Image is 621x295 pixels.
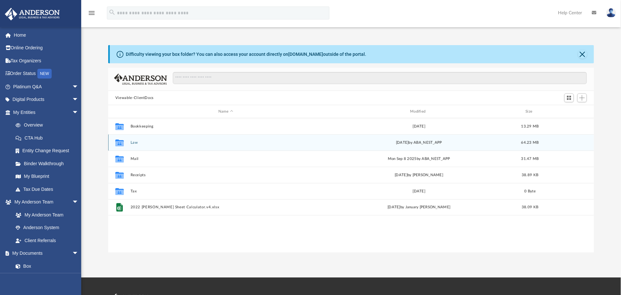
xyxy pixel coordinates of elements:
a: Tax Organizers [5,54,88,67]
div: [DATE] [324,124,514,129]
a: My Entitiesarrow_drop_down [5,106,88,119]
a: Digital Productsarrow_drop_down [5,93,88,106]
a: Client Referrals [9,234,85,247]
input: Search files and folders [173,72,587,84]
button: Mail [131,157,321,161]
div: Size [517,109,543,115]
span: 64.23 MB [521,141,539,144]
span: arrow_drop_down [72,80,85,93]
a: Tax Due Dates [9,183,88,196]
img: Anderson Advisors Platinum Portal [3,8,62,20]
div: [DATE] by ABA_NEST_APP [324,140,514,146]
button: Close [578,50,587,59]
a: Binder Walkthrough [9,157,88,170]
a: [DOMAIN_NAME] [288,52,323,57]
span: arrow_drop_down [72,106,85,119]
a: Meeting Minutes [9,273,85,286]
a: Overview [9,119,88,132]
span: 31.47 MB [521,157,539,161]
div: Mon Sep 8 2025 by ABA_NEST_APP [324,156,514,162]
span: arrow_drop_down [72,196,85,209]
a: My Blueprint [9,170,85,183]
a: CTA Hub [9,131,88,144]
a: Anderson System [9,221,85,234]
span: arrow_drop_down [72,93,85,106]
a: Box [9,260,82,273]
div: Modified [324,109,514,115]
img: User Pic [606,8,616,18]
button: Viewable-ClientDocs [115,95,154,101]
div: id [546,109,591,115]
a: Platinum Q&Aarrow_drop_down [5,80,88,93]
div: grid [108,118,594,252]
button: Receipts [131,173,321,177]
a: Order StatusNEW [5,67,88,80]
a: Home [5,29,88,42]
a: My Anderson Team [9,208,82,221]
span: 38.09 KB [522,205,538,209]
a: My Anderson Teamarrow_drop_down [5,196,85,209]
button: Bookkeeping [131,124,321,129]
div: Difficulty viewing your box folder? You can also access your account directly on outside of the p... [126,51,366,58]
a: Online Ordering [5,42,88,55]
div: Name [130,109,321,115]
div: [DATE] by [PERSON_NAME] [324,172,514,178]
a: menu [88,12,96,17]
span: 38.89 KB [522,173,538,177]
button: Add [577,93,587,103]
i: menu [88,9,96,17]
span: arrow_drop_down [72,247,85,260]
button: 2022 [PERSON_NAME] Sheet Calculator.v4.xlsx [131,205,321,209]
div: NEW [37,69,52,79]
a: Entity Change Request [9,144,88,157]
button: Tax [131,189,321,193]
button: Law [131,141,321,145]
button: Switch to Grid View [564,93,574,103]
a: My Documentsarrow_drop_down [5,247,85,260]
div: id [111,109,127,115]
i: search [109,9,116,16]
div: [DATE] [324,189,514,194]
div: [DATE] by January [PERSON_NAME] [324,204,514,210]
span: 0 Byte [524,190,536,193]
span: 13.29 MB [521,125,539,128]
